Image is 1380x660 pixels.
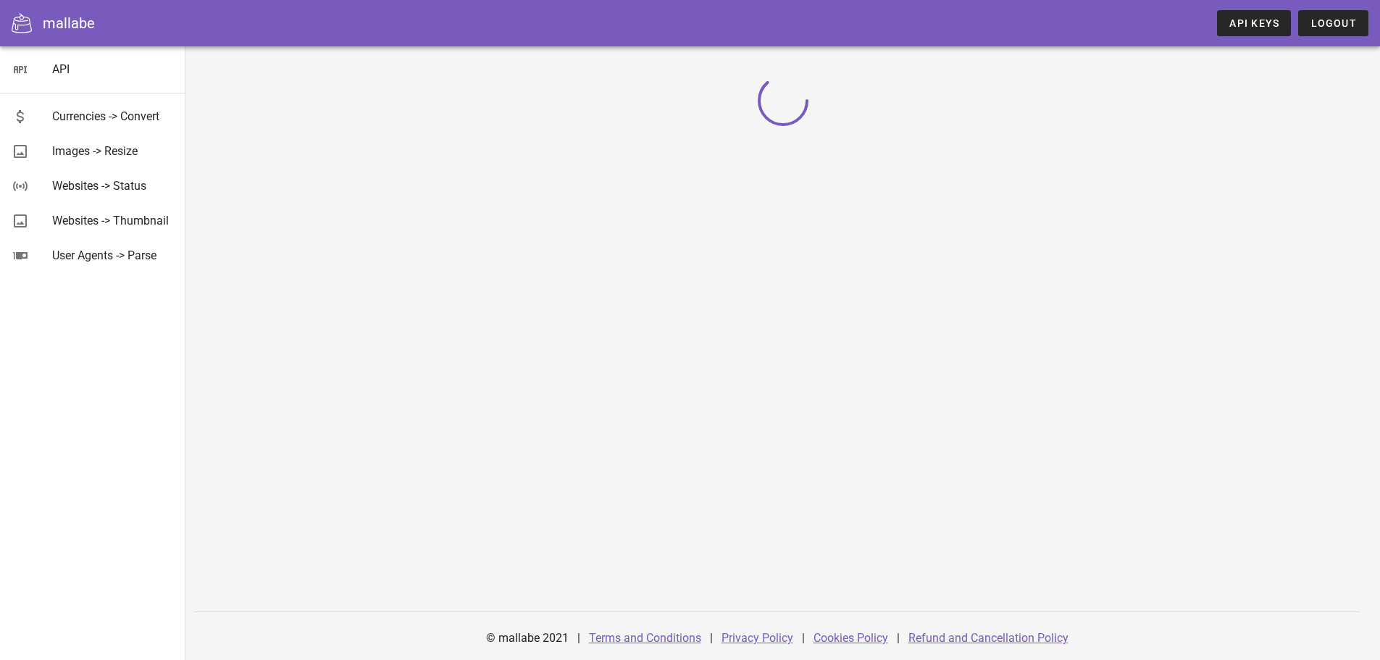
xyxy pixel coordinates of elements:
[710,621,713,656] div: |
[52,109,174,123] div: Currencies -> Convert
[722,631,793,645] a: Privacy Policy
[589,631,701,645] a: Terms and Conditions
[1217,10,1291,36] a: API Keys
[802,621,805,656] div: |
[52,144,174,158] div: Images -> Resize
[52,62,174,76] div: API
[52,214,174,227] div: Websites -> Thumbnail
[814,631,888,645] a: Cookies Policy
[52,248,174,262] div: User Agents -> Parse
[897,621,900,656] div: |
[477,621,577,656] div: © mallabe 2021
[1310,17,1357,29] span: Logout
[43,12,95,34] div: mallabe
[52,179,174,193] div: Websites -> Status
[1229,17,1279,29] span: API Keys
[908,631,1069,645] a: Refund and Cancellation Policy
[577,621,580,656] div: |
[1298,10,1368,36] button: Logout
